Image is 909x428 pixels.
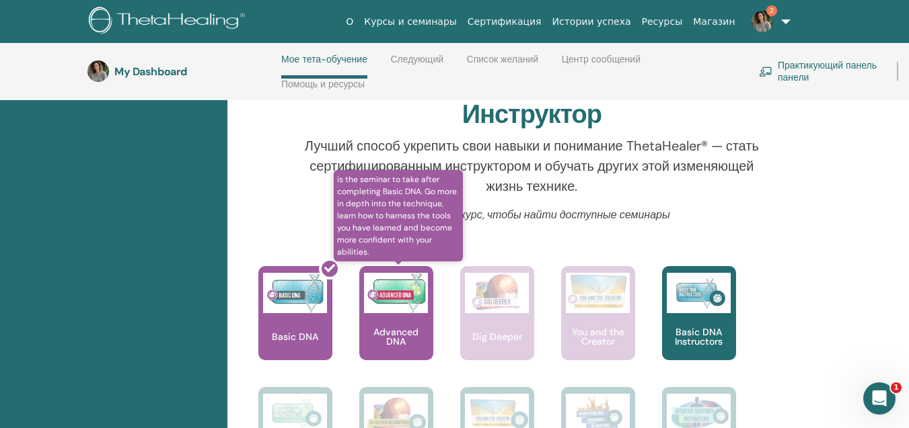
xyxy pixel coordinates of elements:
[359,327,433,346] p: Advanced DNA
[561,266,635,387] a: You and the Creator You and the Creator
[688,9,740,34] a: Магазин
[467,54,539,75] a: Список желаний
[364,273,428,313] img: Advanced DNA
[87,60,109,82] img: default.jpg
[258,266,332,387] a: Basic DNA Basic DNA
[465,273,529,313] img: Dig Deeper
[662,327,736,346] p: Basic DNA Instructors
[263,273,327,313] img: Basic DNA
[390,54,443,75] a: Следующий
[667,273,731,313] img: Basic DNA Instructors
[566,273,630,310] img: You and the Creator
[300,136,764,196] p: Лучший способ укрепить свои навыки и понимание ThetaHealer® — стать сертифицированным инструкторо...
[340,9,359,34] a: О
[759,56,881,86] a: Практикующий панель панели
[334,170,464,261] span: is the seminar to take after completing Basic DNA. Go more in depth into the technique, learn how...
[637,9,688,34] a: Ресурсы
[766,5,777,16] span: 2
[281,54,367,79] a: Мое тета-обучение
[114,65,249,78] h3: My Dashboard
[359,9,462,34] a: Курсы и семинары
[467,332,528,341] p: Dig Deeper
[300,207,764,223] p: Нажмите на курс, чтобы найти доступные семинары
[89,7,250,37] img: logo.png
[891,382,902,393] span: 1
[662,266,736,387] a: Basic DNA Instructors Basic DNA Instructors
[462,99,602,130] h2: Инструктор
[561,327,635,346] p: You and the Creator
[562,54,641,75] a: Центр сообщений
[752,11,773,32] img: default.jpg
[759,67,772,77] img: chalkboard-teacher.svg
[547,9,637,34] a: Истории успеха
[281,79,365,100] a: Помощь и ресурсы
[863,382,896,415] iframe: Intercom live chat
[359,266,433,387] a: is the seminar to take after completing Basic DNA. Go more in depth into the technique, learn how...
[462,9,547,34] a: Сертификация
[460,266,534,387] a: Dig Deeper Dig Deeper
